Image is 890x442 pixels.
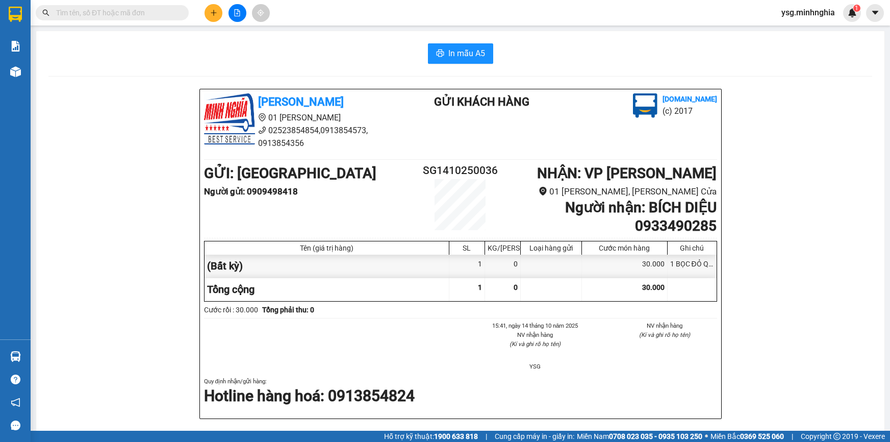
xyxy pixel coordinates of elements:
[204,93,255,144] img: logo.jpg
[210,9,217,16] span: plus
[582,255,668,278] div: 30.000
[205,4,222,22] button: plus
[483,321,588,330] li: 15:41, ngày 14 tháng 10 năm 2025
[207,283,255,296] span: Tổng cộng
[792,431,793,442] span: |
[205,255,449,278] div: (Bất kỳ)
[584,244,665,252] div: Cước món hàng
[514,283,518,291] span: 0
[207,244,446,252] div: Tên (giá trị hàng)
[10,351,21,362] img: warehouse-icon
[10,66,21,77] img: warehouse-icon
[228,4,246,22] button: file-add
[9,7,22,22] img: logo-vxr
[510,340,561,348] i: (Kí và ghi rõ họ tên)
[642,283,665,291] span: 30.000
[483,330,588,339] li: NV nhận hàng
[56,7,176,18] input: Tìm tên, số ĐT hoặc mã đơn
[258,95,344,108] b: [PERSON_NAME]
[434,95,529,108] b: Gửi khách hàng
[448,47,485,60] span: In mẫu A5
[418,162,503,179] h2: SG1410250036
[577,431,702,442] span: Miền Nam
[833,433,841,440] span: copyright
[11,421,20,430] span: message
[740,432,784,440] strong: 0369 525 060
[42,9,49,16] span: search
[204,111,394,124] li: 01 [PERSON_NAME]
[257,9,264,16] span: aim
[705,434,708,438] span: ⚪️
[258,126,266,134] span: phone
[523,244,579,252] div: Loại hàng gửi
[668,255,717,278] div: 1 BỌC ĐỎ QUẦN
[252,4,270,22] button: aim
[853,5,860,12] sup: 1
[488,244,518,252] div: KG/[PERSON_NAME]
[204,387,415,405] strong: Hotline hàng hoá: 0913854824
[234,9,241,16] span: file-add
[609,432,702,440] strong: 0708 023 035 - 0935 103 250
[384,431,478,442] span: Hỗ trợ kỹ thuật:
[204,124,394,150] li: 02523854854,0913854573, 0913854356
[262,306,314,314] b: Tổng phải thu: 0
[773,6,843,19] span: ysg.minhnghia
[871,8,880,17] span: caret-down
[537,165,717,182] b: NHẬN : VP [PERSON_NAME]
[670,244,714,252] div: Ghi chú
[612,321,717,330] li: NV nhận hàng
[633,93,657,118] img: logo.jpg
[486,431,487,442] span: |
[258,113,266,121] span: environment
[639,331,690,338] i: (Kí và ghi rõ họ tên)
[710,431,784,442] span: Miền Bắc
[452,244,482,252] div: SL
[539,187,547,195] span: environment
[495,431,574,442] span: Cung cấp máy in - giấy in:
[866,4,884,22] button: caret-down
[663,95,717,103] b: [DOMAIN_NAME]
[855,5,858,12] span: 1
[436,49,444,59] span: printer
[428,43,493,64] button: printerIn mẫu A5
[11,398,20,407] span: notification
[483,362,588,371] li: YSG
[11,375,20,384] span: question-circle
[503,185,717,199] li: 01 [PERSON_NAME], [PERSON_NAME] Cửa
[848,8,857,17] img: icon-new-feature
[434,432,478,440] strong: 1900 633 818
[204,304,258,315] div: Cước rồi : 30.000
[663,105,717,117] li: (c) 2017
[485,255,521,278] div: 0
[204,377,717,407] div: Quy định nhận/gửi hàng :
[449,255,485,278] div: 1
[10,41,21,52] img: solution-icon
[204,165,376,182] b: GỬI : [GEOGRAPHIC_DATA]
[204,186,298,197] b: Người gửi : 0909498418
[478,283,482,291] span: 1
[565,199,717,234] b: Người nhận : BÍCH DIỆU 0933490285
